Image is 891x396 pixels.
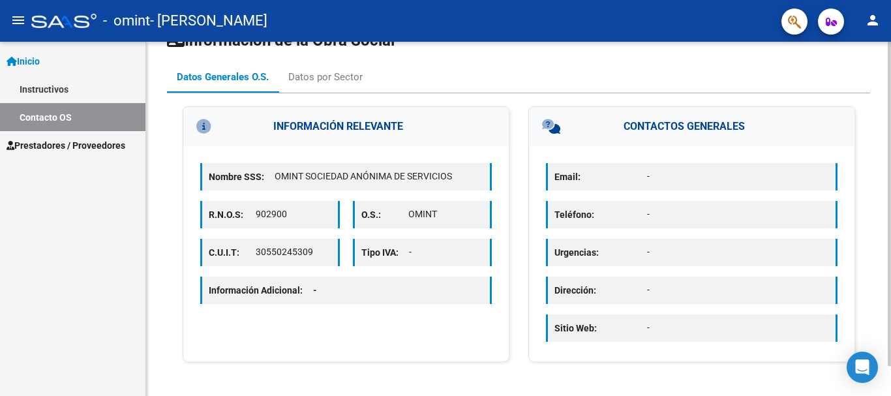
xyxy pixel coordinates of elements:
p: - [647,245,829,259]
p: 30550245309 [256,245,331,259]
div: Datos por Sector [288,70,363,84]
p: C.U.I.T: [209,245,256,260]
p: Urgencias: [554,245,647,260]
mat-icon: person [865,12,881,28]
p: - [647,207,829,221]
p: Nombre SSS: [209,170,275,184]
p: 902900 [256,207,331,221]
span: - [PERSON_NAME] [150,7,267,35]
p: Información Adicional: [209,283,327,297]
p: OMINT SOCIEDAD ANÓNIMA DE SERVICIOS [275,170,483,183]
p: Teléfono: [554,207,647,222]
p: Email: [554,170,647,184]
p: Tipo IVA: [361,245,409,260]
div: Datos Generales O.S. [177,70,269,84]
p: Dirección: [554,283,647,297]
h3: CONTACTOS GENERALES [529,107,854,146]
p: O.S.: [361,207,408,222]
p: - [647,321,829,335]
p: OMINT [408,207,483,221]
span: - [313,285,317,296]
span: Prestadores / Proveedores [7,138,125,153]
p: - [647,170,829,183]
span: - omint [103,7,150,35]
p: Sitio Web: [554,321,647,335]
p: - [409,245,484,259]
div: Open Intercom Messenger [847,352,878,383]
span: Inicio [7,54,40,69]
p: R.N.O.S: [209,207,256,222]
mat-icon: menu [10,12,26,28]
h3: INFORMACIÓN RELEVANTE [183,107,509,146]
p: - [647,283,829,297]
